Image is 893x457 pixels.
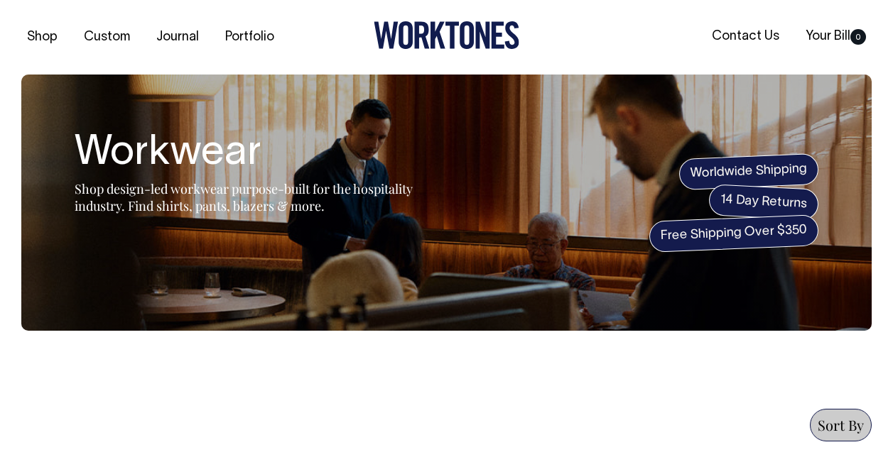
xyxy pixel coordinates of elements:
[850,29,866,45] span: 0
[706,25,785,48] a: Contact Us
[708,184,819,221] span: 14 Day Returns
[678,153,819,189] span: Worldwide Shipping
[151,26,205,49] a: Journal
[78,26,136,49] a: Custom
[818,415,864,434] span: Sort By
[800,25,872,48] a: Your Bill0
[220,26,280,49] a: Portfolio
[75,131,430,177] h2: Workwear
[21,26,63,49] a: Shop
[75,180,413,214] span: Shop design-led workwear purpose-built for the hospitality industry. Find shirts, pants, blazers ...
[649,214,819,253] span: Free Shipping Over $350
